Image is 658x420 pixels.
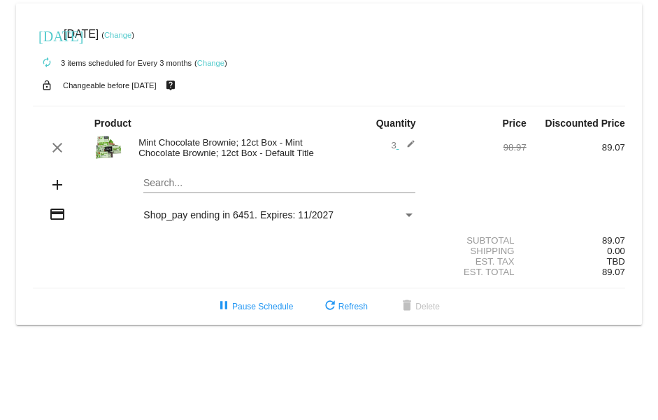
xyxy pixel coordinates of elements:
[143,209,415,220] mat-select: Payment Method
[215,298,232,315] mat-icon: pause
[104,31,131,39] a: Change
[527,142,625,153] div: 89.07
[131,137,329,158] div: Mint Chocolate Brownie; 12ct Box - Mint Chocolate Brownie; 12ct Box - Default Title
[162,76,179,94] mat-icon: live_help
[545,118,625,129] strong: Discounted Price
[101,31,134,39] small: ( )
[602,267,625,277] span: 89.07
[428,256,527,267] div: Est. Tax
[49,176,66,193] mat-icon: add
[38,27,55,43] mat-icon: [DATE]
[94,132,122,160] img: MintBrownieMain-NEW.jpg
[399,139,415,156] mat-icon: edit
[376,118,416,129] strong: Quantity
[428,246,527,256] div: Shipping
[428,267,527,277] div: Est. Total
[322,298,338,315] mat-icon: refresh
[503,118,527,129] strong: Price
[143,178,415,189] input: Search...
[197,59,224,67] a: Change
[607,246,625,256] span: 0.00
[387,294,451,319] button: Delete
[38,76,55,94] mat-icon: lock_open
[428,142,527,153] div: 98.97
[399,298,415,315] mat-icon: delete
[399,302,440,311] span: Delete
[94,118,131,129] strong: Product
[204,294,304,319] button: Pause Schedule
[607,256,625,267] span: TBD
[527,235,625,246] div: 89.07
[428,235,527,246] div: Subtotal
[63,81,157,90] small: Changeable before [DATE]
[310,294,379,319] button: Refresh
[49,139,66,156] mat-icon: clear
[322,302,368,311] span: Refresh
[38,55,55,71] mat-icon: autorenew
[215,302,293,311] span: Pause Schedule
[194,59,227,67] small: ( )
[33,59,192,67] small: 3 items scheduled for Every 3 months
[143,209,334,220] span: Shop_pay ending in 6451. Expires: 11/2027
[49,206,66,223] mat-icon: credit_card
[391,140,415,150] span: 3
